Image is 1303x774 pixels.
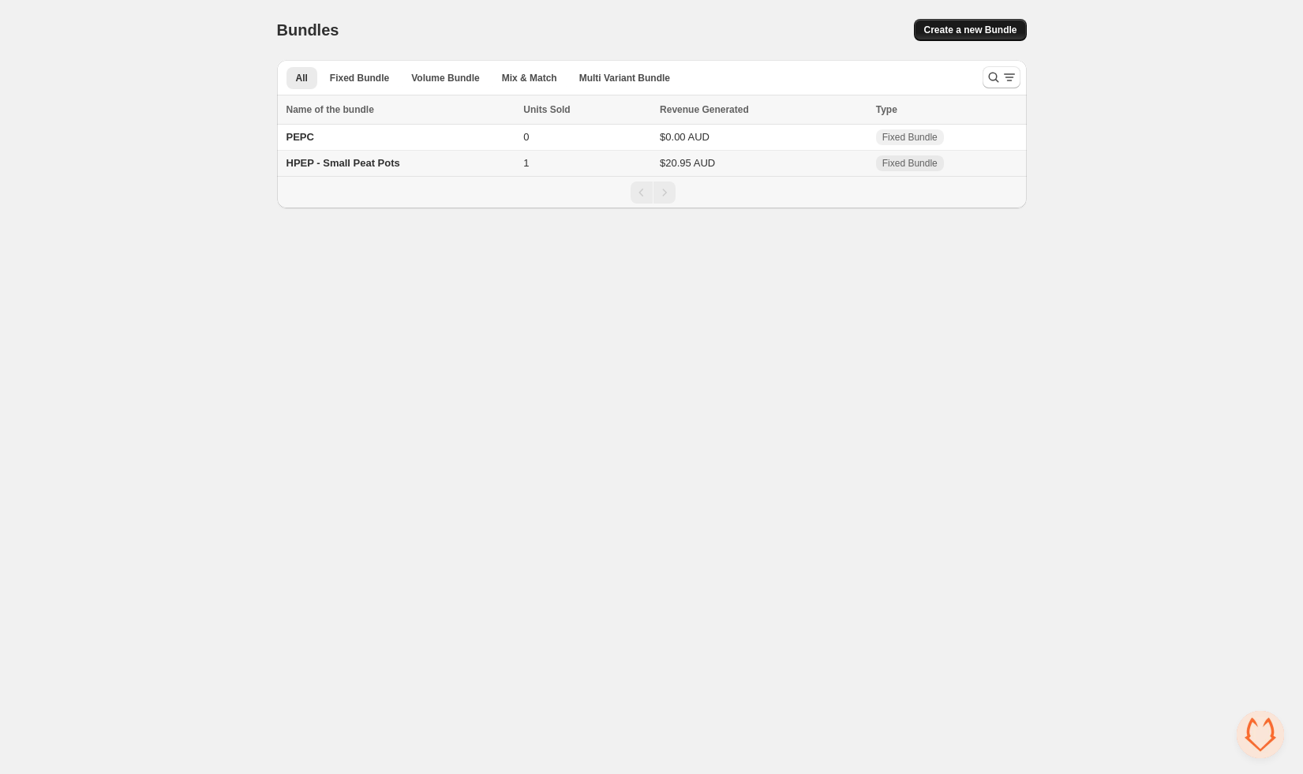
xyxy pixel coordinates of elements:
[523,157,529,169] span: 1
[523,102,570,118] span: Units Sold
[330,72,389,84] span: Fixed Bundle
[286,131,314,143] span: PEPC
[660,102,749,118] span: Revenue Generated
[882,131,938,144] span: Fixed Bundle
[660,157,715,169] span: $20.95 AUD
[286,102,515,118] div: Name of the bundle
[660,102,765,118] button: Revenue Generated
[277,176,1027,208] nav: Pagination
[523,102,586,118] button: Units Sold
[296,72,308,84] span: All
[286,157,400,169] span: HPEP - Small Peat Pots
[411,72,479,84] span: Volume Bundle
[660,131,710,143] span: $0.00 AUD
[502,72,557,84] span: Mix & Match
[1237,711,1284,758] div: Open chat
[983,66,1020,88] button: Search and filter results
[882,157,938,170] span: Fixed Bundle
[579,72,670,84] span: Multi Variant Bundle
[876,102,1017,118] div: Type
[923,24,1017,36] span: Create a new Bundle
[523,131,529,143] span: 0
[277,21,339,39] h1: Bundles
[914,19,1026,41] button: Create a new Bundle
